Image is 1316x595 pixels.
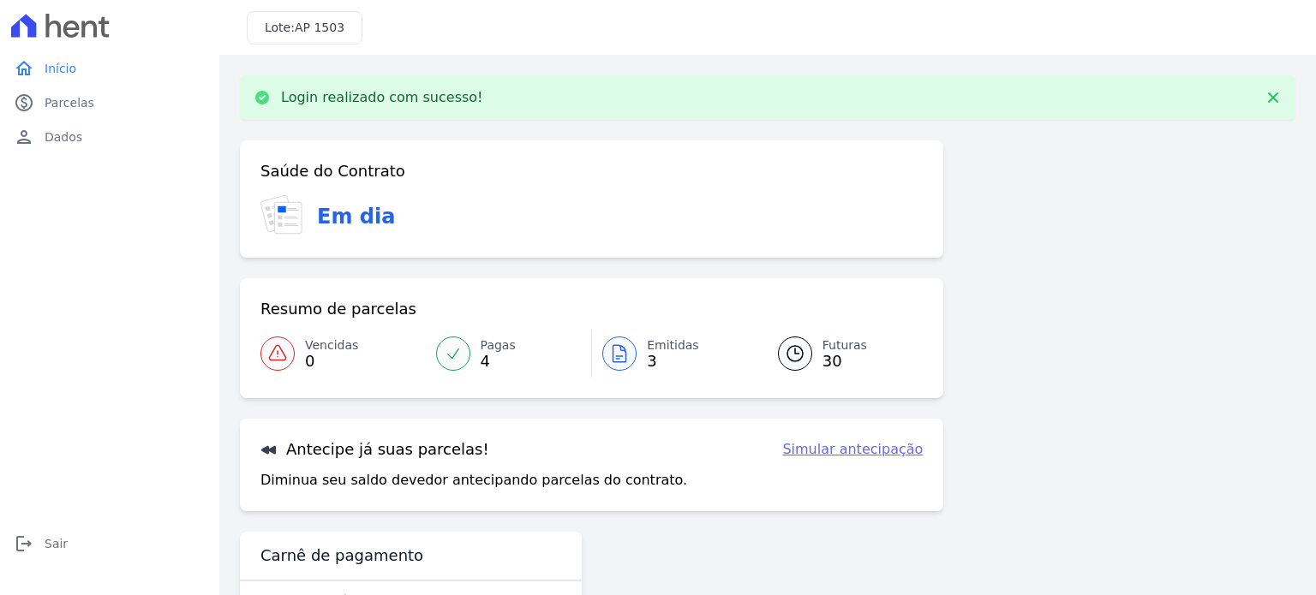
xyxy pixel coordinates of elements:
h3: Resumo de parcelas [260,299,416,319]
h3: Saúde do Contrato [260,161,405,181]
span: Parcelas [45,94,94,111]
span: AP 1503 [295,21,344,34]
a: Emitidas 3 [592,330,757,378]
a: paidParcelas [7,86,212,120]
span: Sair [45,535,68,552]
i: person [14,127,34,147]
a: Futuras 30 [757,330,924,378]
a: homeInício [7,51,212,86]
span: 4 [481,354,516,368]
span: 0 [305,354,358,368]
span: Início [45,60,76,77]
a: logoutSair [7,527,212,561]
p: Login realizado com sucesso! [281,89,483,106]
h3: Em dia [317,201,395,232]
span: Dados [45,128,82,146]
i: logout [14,533,34,554]
a: Simular antecipação [782,439,923,460]
i: home [14,58,34,79]
span: Pagas [481,336,516,354]
span: Emitidas [647,336,699,354]
a: Pagas 4 [426,330,592,378]
span: 30 [822,354,867,368]
h3: Lote: [265,19,344,37]
p: Diminua seu saldo devedor antecipando parcelas do contrato. [260,470,687,491]
span: 3 [647,354,699,368]
h3: Carnê de pagamento [260,545,423,566]
i: paid [14,92,34,113]
h3: Antecipe já suas parcelas! [260,439,489,460]
a: personDados [7,120,212,154]
span: Vencidas [305,336,358,354]
a: Vencidas 0 [260,330,426,378]
span: Futuras [822,336,867,354]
